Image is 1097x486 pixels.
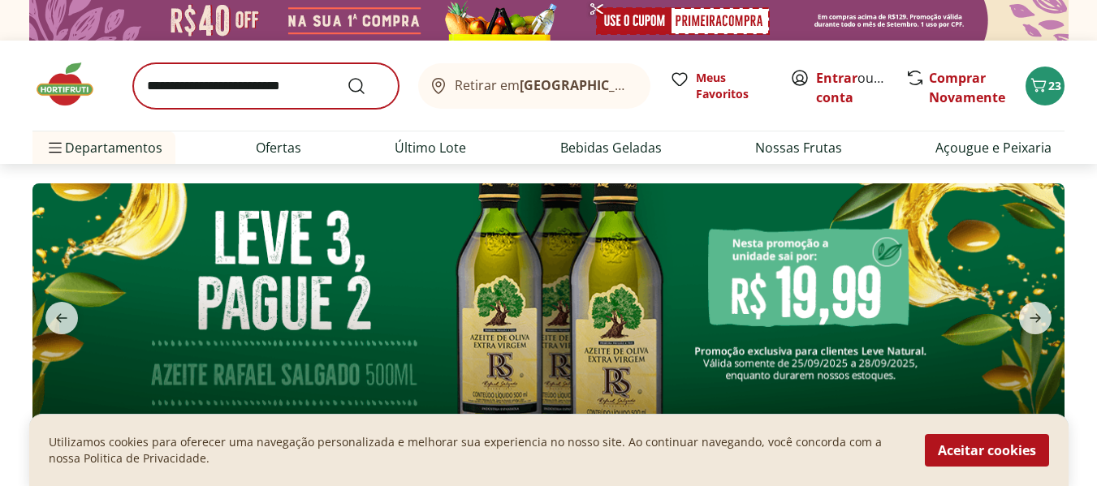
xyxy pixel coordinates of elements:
a: Nossas Frutas [755,138,842,157]
button: Submit Search [347,76,386,96]
button: Aceitar cookies [925,434,1049,467]
span: 23 [1048,78,1061,93]
a: Comprar Novamente [929,69,1005,106]
button: Carrinho [1026,67,1065,105]
span: Retirar em [455,78,634,92]
b: [GEOGRAPHIC_DATA]/[GEOGRAPHIC_DATA] [520,76,793,94]
a: Entrar [816,69,857,87]
a: Meus Favoritos [670,70,771,102]
a: Último Lote [395,138,466,157]
a: Bebidas Geladas [560,138,662,157]
span: Meus Favoritos [696,70,771,102]
a: Criar conta [816,69,905,106]
span: Departamentos [45,128,162,167]
button: Retirar em[GEOGRAPHIC_DATA]/[GEOGRAPHIC_DATA] [418,63,650,109]
a: Ofertas [256,138,301,157]
input: search [133,63,399,109]
a: Açougue e Peixaria [935,138,1052,157]
p: Utilizamos cookies para oferecer uma navegação personalizada e melhorar sua experiencia no nosso ... [49,434,905,467]
img: aziete [32,183,1065,433]
span: ou [816,68,888,107]
button: next [1006,302,1065,334]
button: previous [32,302,91,334]
img: Hortifruti [32,60,114,109]
button: Menu [45,128,65,167]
